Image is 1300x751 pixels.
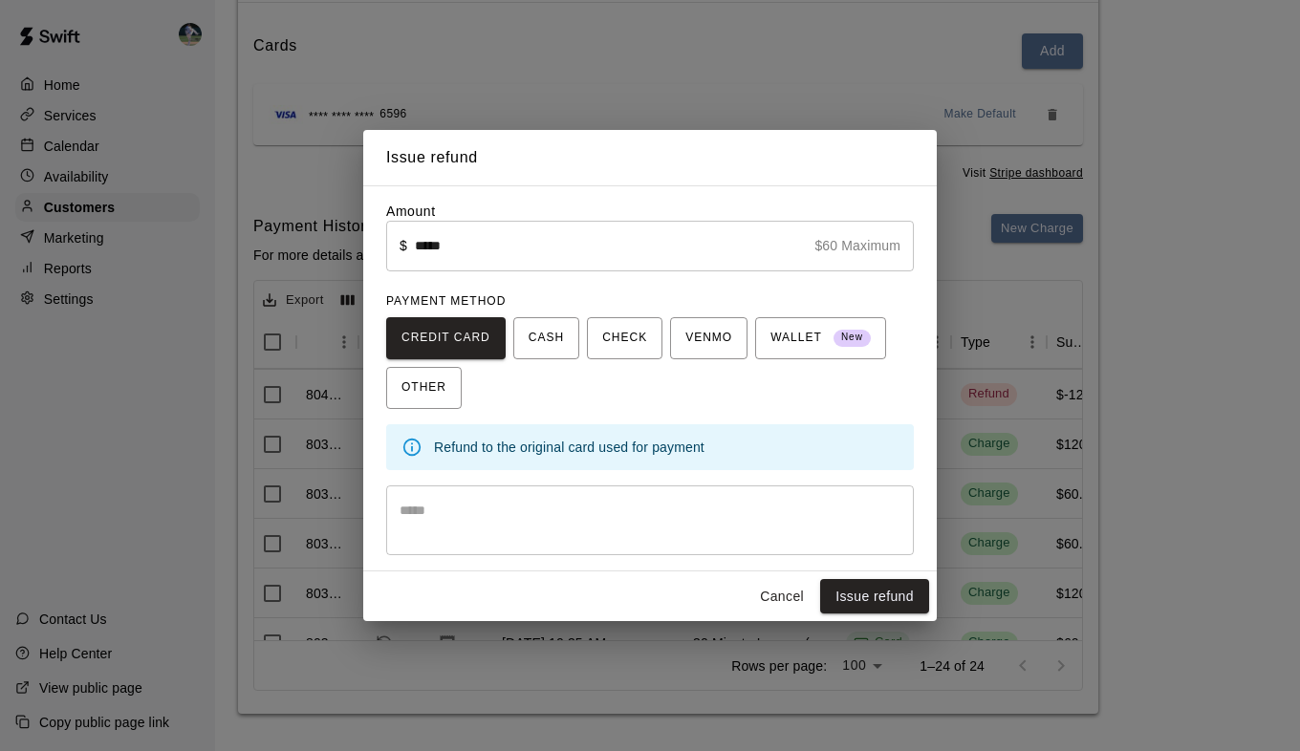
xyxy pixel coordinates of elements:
[386,317,506,359] button: CREDIT CARD
[434,430,899,464] div: Refund to the original card used for payment
[670,317,747,359] button: VENMO
[834,325,871,351] span: New
[814,236,900,255] p: $60 Maximum
[587,317,662,359] button: CHECK
[363,130,937,185] h2: Issue refund
[685,323,732,354] span: VENMO
[400,236,407,255] p: $
[401,323,490,354] span: CREDIT CARD
[386,367,462,409] button: OTHER
[820,579,929,614] button: Issue refund
[386,204,436,219] label: Amount
[755,317,886,359] button: WALLET New
[602,323,647,354] span: CHECK
[751,579,812,614] button: Cancel
[529,323,564,354] span: CASH
[401,373,446,403] span: OTHER
[386,294,506,308] span: PAYMENT METHOD
[513,317,579,359] button: CASH
[770,323,871,354] span: WALLET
